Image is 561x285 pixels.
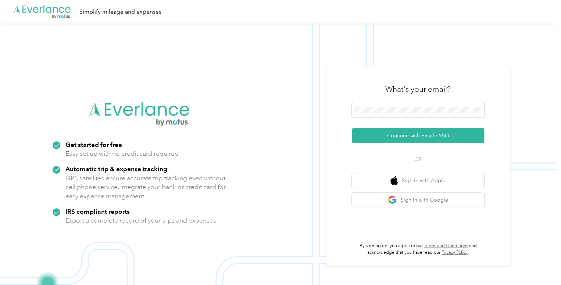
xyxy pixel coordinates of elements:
div: Simplify mileage and expenses [79,7,161,17]
p: Export a complete record of your trips and expenses. [65,216,218,225]
button: Continue with Email / SSO [352,128,484,143]
a: Privacy Policy [442,250,468,255]
p: GPS satellites ensure accurate trip tracking even without cell phone service. Integrate your bank... [65,174,226,201]
button: apple logoSign in with Apple [352,173,484,188]
span: OR [405,155,431,163]
strong: IRS compliant reports [65,208,130,215]
strong: Automatic trip & expense tracking [65,165,167,173]
p: Easy set up with no credit card required [65,149,179,158]
button: google logoSign in with Google [352,193,484,207]
img: google logo [388,195,397,205]
img: apple logo [390,176,398,185]
p: By signing up, you agree to our and acknowledge that you have read our . [352,243,484,256]
a: Terms and Conditions [424,243,468,249]
strong: Get started for free [65,141,122,148]
h3: What's your email? [385,84,451,94]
